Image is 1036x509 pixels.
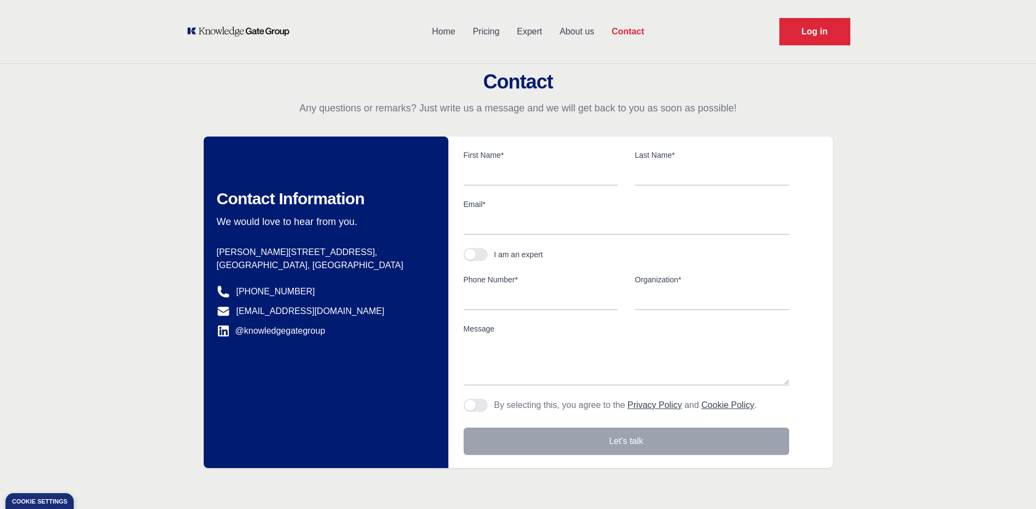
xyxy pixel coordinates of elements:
label: Email* [464,199,789,210]
a: Pricing [464,17,508,46]
label: First Name* [464,150,618,161]
p: [PERSON_NAME][STREET_ADDRESS], [217,246,422,259]
p: [GEOGRAPHIC_DATA], [GEOGRAPHIC_DATA] [217,259,422,272]
h2: Contact Information [217,189,422,209]
a: Privacy Policy [627,400,682,410]
p: We would love to hear from you. [217,215,422,228]
a: Home [423,17,464,46]
iframe: Chat Widget [981,457,1036,509]
a: Request Demo [779,18,850,45]
a: KOL Knowledge Platform: Talk to Key External Experts (KEE) [186,26,297,37]
a: Expert [508,17,551,46]
a: @knowledgegategroup [217,324,325,338]
button: Let's talk [464,428,789,455]
p: By selecting this, you agree to the and . [494,399,757,412]
label: Organization* [635,274,789,285]
a: Contact [603,17,653,46]
label: Phone Number* [464,274,618,285]
a: Cookie Policy [701,400,754,410]
label: Message [464,323,789,334]
label: Last Name* [635,150,789,161]
div: I am an expert [494,249,543,260]
a: [PHONE_NUMBER] [236,285,315,298]
a: About us [551,17,603,46]
div: Cookie settings [12,499,67,505]
div: Widget chat [981,457,1036,509]
a: [EMAIL_ADDRESS][DOMAIN_NAME] [236,305,384,318]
